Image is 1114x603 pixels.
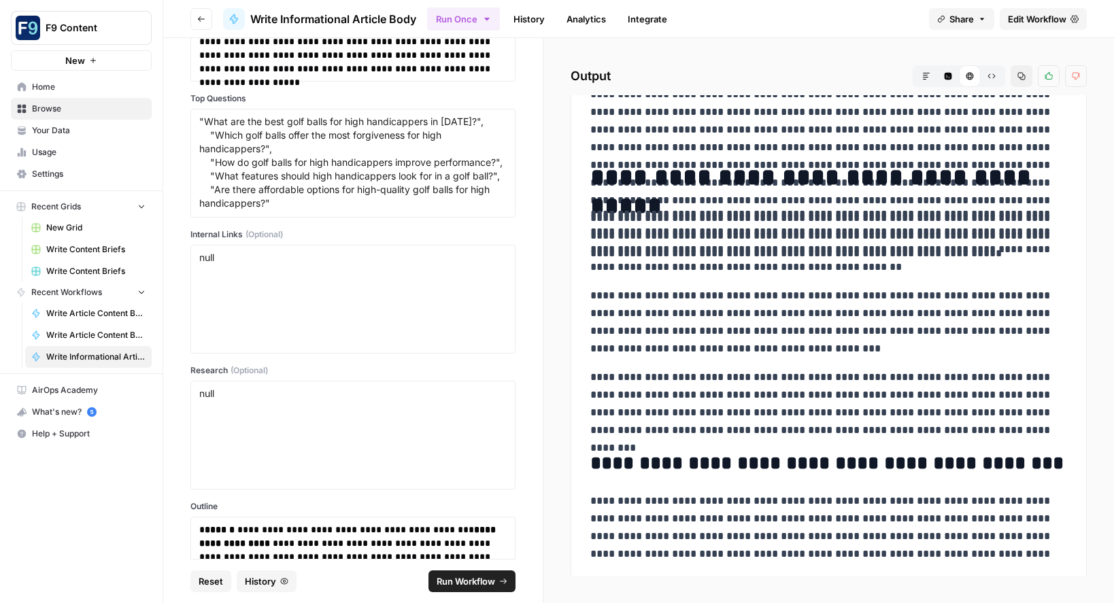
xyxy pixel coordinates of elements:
[199,387,507,483] textarea: null
[25,239,152,260] a: Write Content Briefs
[90,409,93,415] text: 5
[32,81,146,93] span: Home
[250,11,416,27] span: Write Informational Article Body
[231,364,268,377] span: (Optional)
[11,76,152,98] a: Home
[46,307,146,320] span: Write Article Content Brief
[199,574,223,588] span: Reset
[46,21,128,35] span: F9 Content
[190,364,516,377] label: Research
[190,228,516,241] label: Internal Links
[620,8,675,30] a: Integrate
[1000,8,1087,30] a: Edit Workflow
[190,570,231,592] button: Reset
[46,265,146,277] span: Write Content Briefs
[25,346,152,368] a: Write Informational Article Body
[929,8,994,30] button: Share
[199,115,507,211] textarea: "What are the best golf balls for high handicappers in [DATE]?", "Which golf balls offer the most...
[46,329,146,341] span: Write Article Content Brief
[11,423,152,445] button: Help + Support
[190,92,516,105] label: Top Questions
[427,7,500,31] button: Run Once
[32,146,146,158] span: Usage
[46,222,146,234] span: New Grid
[199,251,507,347] textarea: null
[11,11,152,45] button: Workspace: F9 Content
[31,201,81,213] span: Recent Grids
[12,402,151,422] div: What's new?
[32,168,146,180] span: Settings
[87,407,97,417] a: 5
[25,303,152,324] a: Write Article Content Brief
[32,103,146,115] span: Browse
[65,54,85,67] span: New
[11,401,152,423] button: What's new? 5
[245,574,276,588] span: History
[1008,12,1066,26] span: Edit Workflow
[16,16,40,40] img: F9 Content Logo
[11,196,152,217] button: Recent Grids
[571,65,1087,87] h2: Output
[558,8,614,30] a: Analytics
[437,574,495,588] span: Run Workflow
[949,12,974,26] span: Share
[246,228,283,241] span: (Optional)
[11,50,152,71] button: New
[11,282,152,303] button: Recent Workflows
[46,243,146,256] span: Write Content Briefs
[25,260,152,282] a: Write Content Briefs
[223,8,416,30] a: Write Informational Article Body
[11,98,152,120] a: Browse
[505,8,553,30] a: History
[32,384,146,396] span: AirOps Academy
[190,500,516,513] label: Outline
[31,286,102,298] span: Recent Workflows
[11,141,152,163] a: Usage
[32,124,146,137] span: Your Data
[11,379,152,401] a: AirOps Academy
[46,351,146,363] span: Write Informational Article Body
[428,570,516,592] button: Run Workflow
[11,163,152,185] a: Settings
[237,570,297,592] button: History
[32,428,146,440] span: Help + Support
[25,217,152,239] a: New Grid
[11,120,152,141] a: Your Data
[25,324,152,346] a: Write Article Content Brief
